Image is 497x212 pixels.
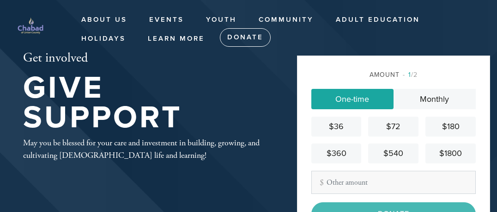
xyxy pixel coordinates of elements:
div: $360 [315,147,358,160]
a: $180 [425,117,476,137]
span: /2 [403,71,418,79]
a: $1800 [425,143,476,163]
a: Holidays [74,30,133,48]
a: Adult Education [329,11,427,29]
a: About Us [74,11,134,29]
h2: Get involved [23,50,267,66]
a: Learn More [141,30,212,48]
a: $72 [368,117,418,137]
a: $36 [311,117,362,137]
div: May you be blessed for your care and investment in building, growing, and cultivating [DEMOGRAPHI... [23,137,267,162]
a: Community [252,11,321,29]
a: Events [142,11,191,29]
a: $360 [311,143,362,163]
div: $1800 [429,147,472,160]
div: $36 [315,120,358,133]
h1: Give Support [23,73,267,133]
div: Amount [311,70,476,80]
div: $72 [372,120,415,133]
span: 1 [408,71,411,79]
a: Donate [220,28,271,47]
img: chabad%20logo%20%283000%20x%203000%20px%29%20%282%29.png [14,12,47,45]
a: One-time [311,89,394,109]
a: Monthly [394,89,476,109]
a: $540 [368,143,418,163]
a: Youth [199,11,243,29]
div: $540 [372,147,415,160]
input: Other amount [311,171,476,194]
div: $180 [429,120,472,133]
